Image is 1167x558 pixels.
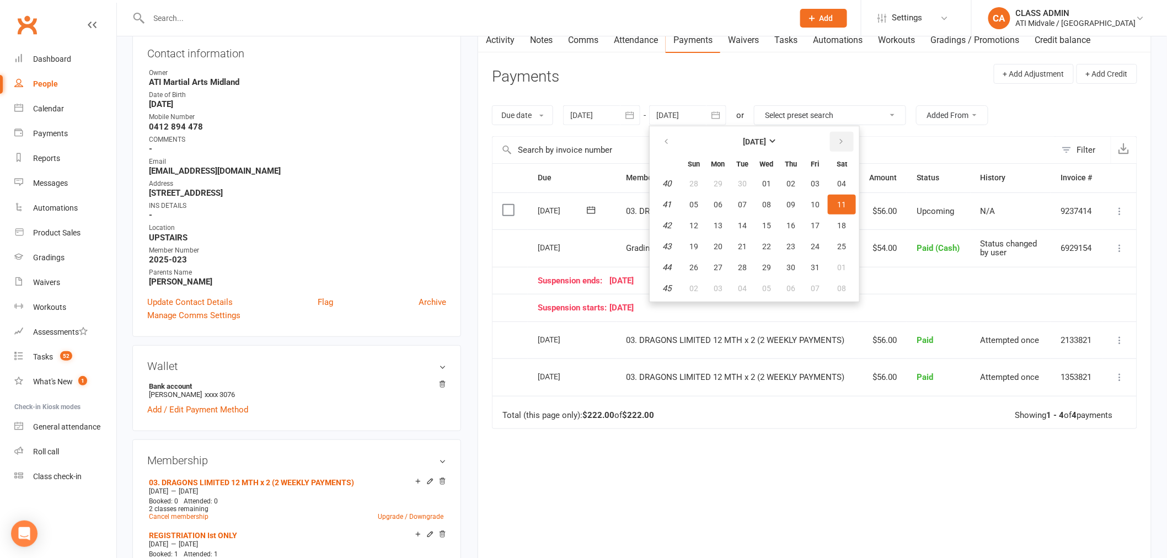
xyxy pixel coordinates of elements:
[538,331,588,348] div: [DATE]
[811,263,820,272] span: 31
[149,210,446,220] strong: -
[146,540,446,549] div: —
[682,174,705,194] button: 28
[627,335,845,345] span: 03. DRAGONS LIMITED 12 MTH x 2 (2 WEEKLY PAYMENTS)
[14,72,116,96] a: People
[33,55,71,63] div: Dashboard
[560,28,606,53] a: Comms
[149,277,446,287] strong: [PERSON_NAME]
[828,237,856,256] button: 25
[149,267,446,278] div: Parents Name
[146,10,786,26] input: Search...
[492,105,553,125] button: Due date
[538,303,1093,313] div: [DATE]
[755,174,778,194] button: 01
[1051,164,1103,192] th: Invoice #
[149,188,446,198] strong: [STREET_ADDRESS]
[33,253,65,262] div: Gradings
[731,216,754,235] button: 14
[149,166,446,176] strong: [EMAIL_ADDRESS][DOMAIN_NAME]
[147,296,233,309] a: Update Contact Details
[755,278,778,298] button: 05
[738,200,747,209] span: 07
[804,216,827,235] button: 17
[731,237,754,256] button: 21
[147,309,240,322] a: Manage Comms Settings
[149,68,446,78] div: Owner
[755,216,778,235] button: 15
[779,257,802,277] button: 30
[1016,18,1136,28] div: ATI Midvale / [GEOGRAPHIC_DATA]
[682,257,705,277] button: 26
[14,196,116,221] a: Automations
[804,278,827,298] button: 07
[149,245,446,256] div: Member Number
[706,257,730,277] button: 27
[917,243,960,253] span: Paid (Cash)
[828,174,856,194] button: 04
[538,368,588,385] div: [DATE]
[892,6,923,30] span: Settings
[738,242,747,251] span: 21
[33,377,73,386] div: What's New
[714,179,722,188] span: 29
[33,422,100,431] div: General attendance
[738,221,747,230] span: 14
[731,195,754,214] button: 07
[149,540,168,548] span: [DATE]
[1077,143,1096,157] div: Filter
[14,345,116,369] a: Tasks 52
[779,174,802,194] button: 02
[14,245,116,270] a: Gradings
[1072,410,1077,420] strong: 4
[736,109,744,122] div: or
[13,11,41,39] a: Clubworx
[147,403,248,416] a: Add / Edit Payment Method
[179,487,198,495] span: [DATE]
[859,321,907,359] td: $56.00
[1077,64,1137,84] button: + Add Credit
[714,263,722,272] span: 27
[714,242,722,251] span: 20
[800,9,847,28] button: Add
[662,262,671,272] em: 44
[786,242,795,251] span: 23
[828,216,856,235] button: 18
[538,276,609,286] span: Suspension ends:
[689,242,698,251] span: 19
[731,257,754,277] button: 28
[762,200,771,209] span: 08
[762,179,771,188] span: 01
[184,550,218,558] span: Attended: 1
[917,206,954,216] span: Upcoming
[706,278,730,298] button: 03
[14,171,116,196] a: Messages
[907,164,971,192] th: Status
[78,376,87,385] span: 1
[731,278,754,298] button: 04
[682,278,705,298] button: 02
[837,263,846,272] span: 01
[502,411,654,420] div: Total (this page only): of
[33,104,64,113] div: Calendar
[538,303,609,313] span: Suspension starts:
[731,174,754,194] button: 30
[828,257,856,277] button: 01
[786,221,795,230] span: 16
[1051,321,1103,359] td: 2133821
[149,513,208,521] a: Cancel membership
[149,201,446,211] div: INS DETAILS
[837,160,847,168] small: Saturday
[478,28,522,53] a: Activity
[149,99,446,109] strong: [DATE]
[33,179,68,187] div: Messages
[755,257,778,277] button: 29
[714,284,722,293] span: 03
[786,284,795,293] span: 06
[994,64,1074,84] button: + Add Adjustment
[149,531,237,540] a: REGISTRIATION Ist ONLY
[786,263,795,272] span: 30
[682,195,705,214] button: 05
[805,28,871,53] a: Automations
[1016,8,1136,18] div: CLASS ADMIN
